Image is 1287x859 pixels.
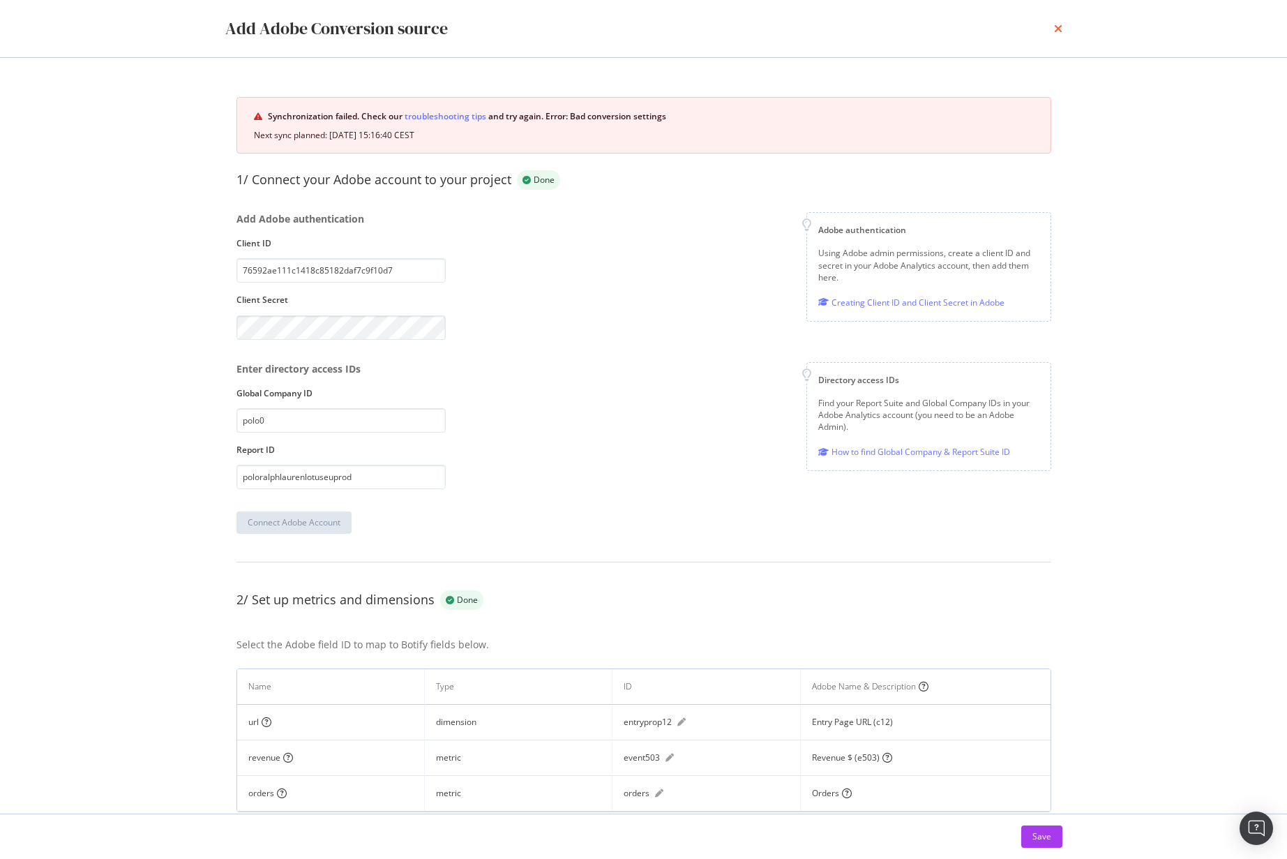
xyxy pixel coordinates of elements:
[425,740,612,776] td: metric
[812,787,839,800] div: Orders
[818,397,1039,433] div: Find your Report Suite and Global Company IDs in your Adobe Analytics account (you need to be an ...
[812,680,1039,693] div: Adobe Name & Description
[262,717,271,727] i: circle-question
[818,295,1004,310] a: Creating Client ID and Client Secret in Adobe
[842,789,852,798] i: circle-question
[236,511,352,534] button: Connect Adobe Account
[236,387,446,399] label: Global Company ID
[236,444,446,456] label: Report ID
[236,362,446,376] div: Enter directory access IDs
[534,176,555,184] span: Done
[677,718,686,726] div: pen
[440,590,483,610] div: success label
[655,789,663,798] div: pen
[1021,826,1062,848] button: Save
[818,374,1039,386] div: Directory access IDs
[268,109,1034,124] div: Synchronization failed. Check our and try again. Error: Bad conversion settings
[248,716,259,729] div: url
[665,754,674,762] div: pen
[254,129,1034,142] div: Next sync planned: [DATE] 15:16:40 CEST
[236,237,446,249] label: Client ID
[818,224,1039,236] div: Adobe authentication
[225,17,448,40] div: Add Adobe Conversion source
[624,787,649,800] div: orders
[248,787,274,800] div: orders
[236,638,1051,652] div: Select the Adobe field ID to map to Botify fields below.
[882,753,892,763] i: circle-question
[425,705,612,740] td: dimension
[277,789,287,798] i: circle-question
[236,97,1051,154] div: danger banner
[818,445,1010,459] a: How to find Global Company & Report Suite ID
[236,171,511,189] div: 1/ Connect your Adobe account to your project
[248,752,280,764] div: revenue
[236,591,435,609] div: 2/ Set up metrics and dimensions
[248,516,340,528] div: Connect Adobe Account
[1054,17,1062,40] div: times
[517,170,560,190] div: success label
[425,776,612,812] td: metric
[1032,830,1051,842] div: Save
[1240,812,1273,845] div: Open Intercom Messenger
[236,212,446,226] div: Add Adobe authentication
[624,716,672,729] div: entryprop12
[425,669,612,705] th: Type
[405,109,486,124] a: troubleshooting tips
[237,669,425,705] th: Name
[283,753,293,763] i: circle-question
[812,716,893,729] div: Entry Page URL (c12)
[919,682,928,692] i: circle-question
[624,752,660,764] div: event503
[812,752,880,764] div: Revenue $ (e503)
[612,669,800,705] th: ID
[236,294,446,306] label: Client Secret
[457,596,478,604] span: Done
[818,247,1039,283] div: Using Adobe admin permissions, create a client ID and secret in your Adobe Analytics account, the...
